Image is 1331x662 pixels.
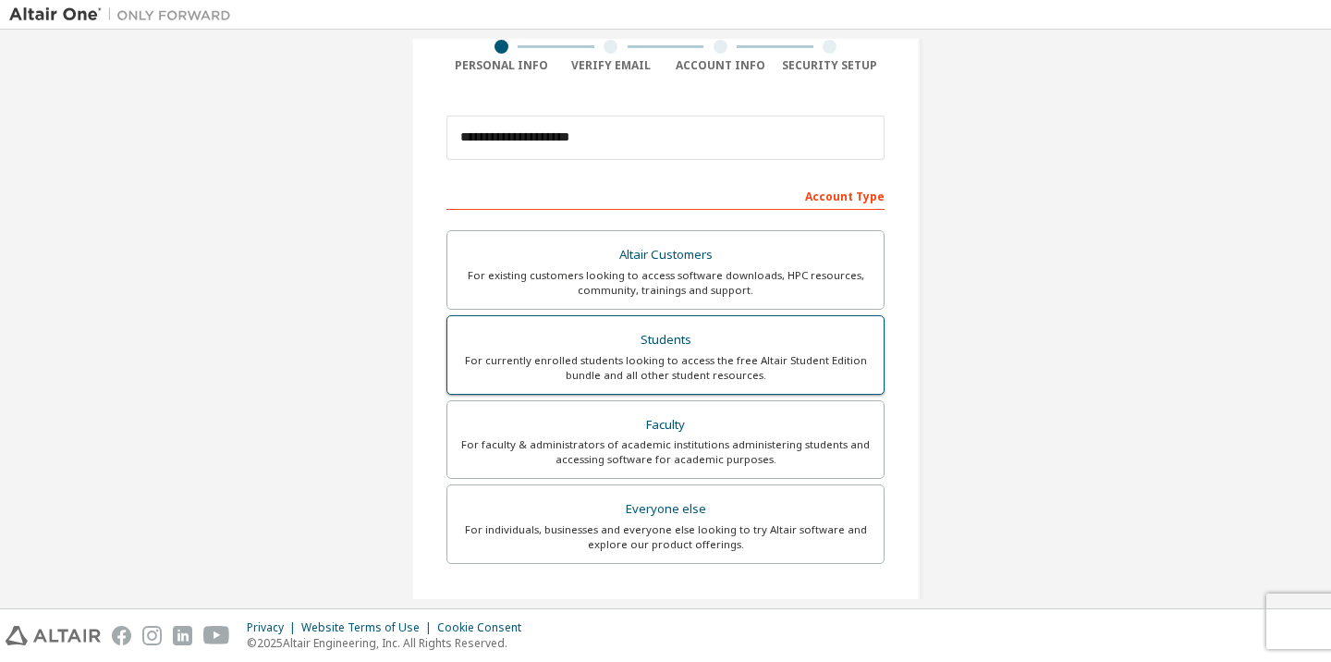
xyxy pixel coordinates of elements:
img: facebook.svg [112,626,131,645]
div: Faculty [458,412,873,438]
div: Your Profile [446,592,885,621]
img: Altair One [9,6,240,24]
img: youtube.svg [203,626,230,645]
div: For currently enrolled students looking to access the free Altair Student Edition bundle and all ... [458,353,873,383]
div: Cookie Consent [437,620,532,635]
div: Privacy [247,620,301,635]
img: linkedin.svg [173,626,192,645]
img: altair_logo.svg [6,626,101,645]
div: Verify Email [556,58,666,73]
div: For individuals, businesses and everyone else looking to try Altair software and explore our prod... [458,522,873,552]
div: For faculty & administrators of academic institutions administering students and accessing softwa... [458,437,873,467]
div: Personal Info [446,58,556,73]
img: instagram.svg [142,626,162,645]
div: Account Type [446,180,885,210]
p: © 2025 Altair Engineering, Inc. All Rights Reserved. [247,635,532,651]
div: Website Terms of Use [301,620,437,635]
div: For existing customers looking to access software downloads, HPC resources, community, trainings ... [458,268,873,298]
div: Students [458,327,873,353]
div: Account Info [665,58,775,73]
div: Altair Customers [458,242,873,268]
div: Security Setup [775,58,885,73]
div: Everyone else [458,496,873,522]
